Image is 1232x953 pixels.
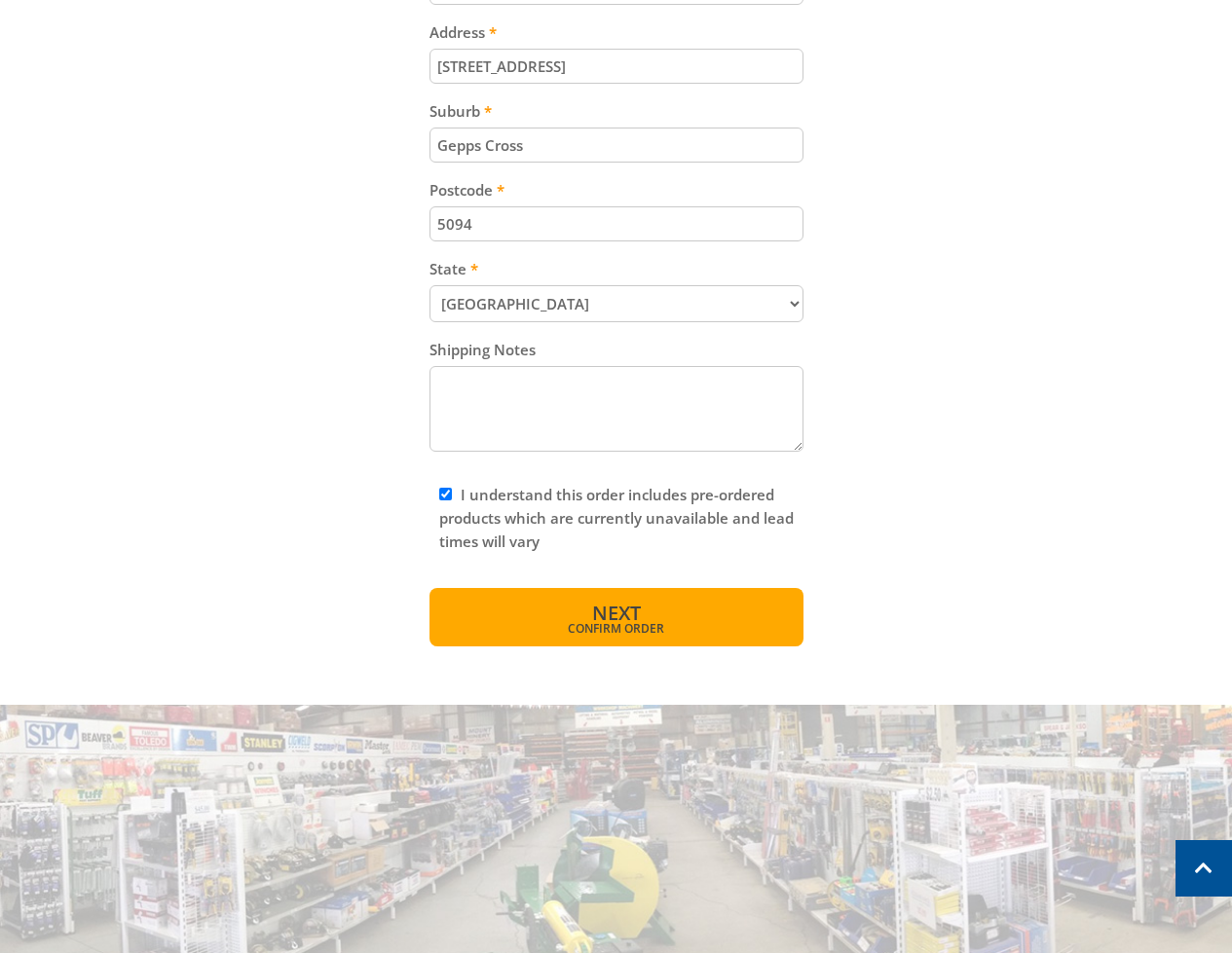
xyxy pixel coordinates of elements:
[429,257,803,280] label: State
[429,20,803,44] label: Address
[439,488,452,500] input: Please read and complete.
[471,623,762,635] span: Confirm order
[429,588,803,646] button: Next Confirm order
[439,485,794,551] label: I understand this order includes pre-ordered products which are currently unavailable and lead ti...
[429,99,803,123] label: Suburb
[429,338,803,361] label: Shipping Notes
[429,206,803,241] input: Please enter your postcode.
[592,600,641,626] span: Next
[429,49,803,84] input: Please enter your address.
[429,128,803,163] input: Please enter your suburb.
[429,285,803,322] select: Please select your state.
[429,178,803,202] label: Postcode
